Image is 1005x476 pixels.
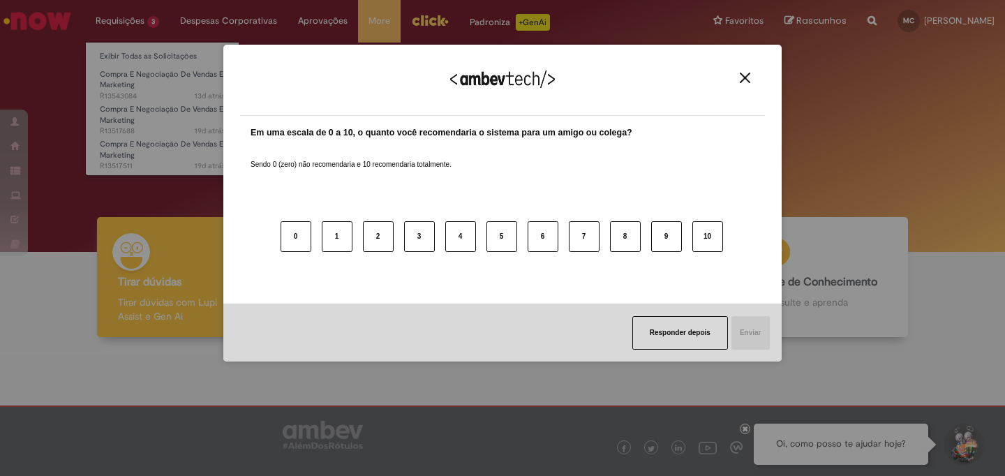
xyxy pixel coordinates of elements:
[610,221,641,252] button: 8
[281,221,311,252] button: 0
[450,70,555,88] img: Logo Ambevtech
[651,221,682,252] button: 9
[528,221,558,252] button: 6
[692,221,723,252] button: 10
[322,221,352,252] button: 1
[740,73,750,83] img: Close
[251,143,452,170] label: Sendo 0 (zero) não recomendaria e 10 recomendaria totalmente.
[569,221,600,252] button: 7
[632,316,728,350] button: Responder depois
[736,72,754,84] button: Close
[251,126,632,140] label: Em uma escala de 0 a 10, o quanto você recomendaria o sistema para um amigo ou colega?
[404,221,435,252] button: 3
[363,221,394,252] button: 2
[486,221,517,252] button: 5
[445,221,476,252] button: 4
